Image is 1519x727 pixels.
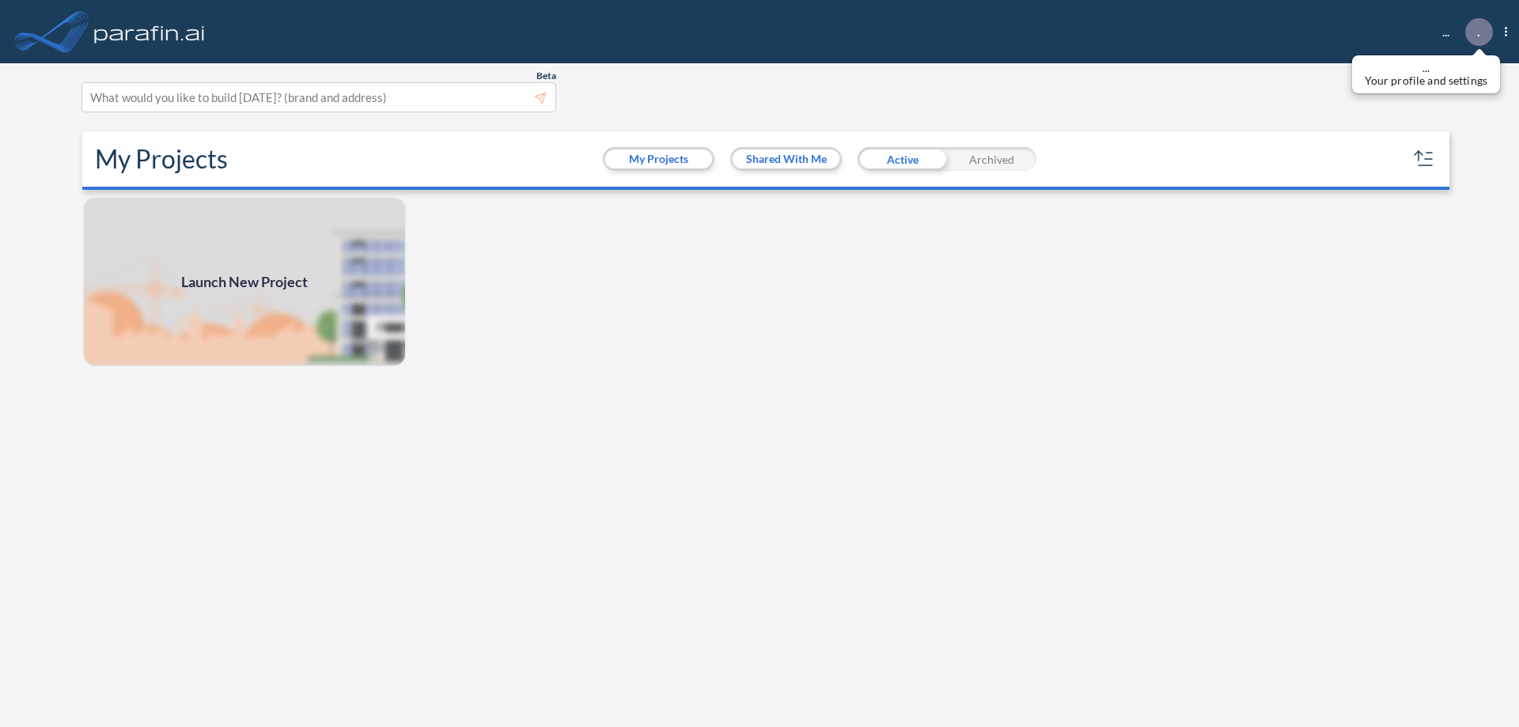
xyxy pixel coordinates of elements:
[1365,62,1487,74] p: ...
[181,271,308,293] span: Launch New Project
[858,147,947,171] div: Active
[605,150,712,168] button: My Projects
[1411,146,1437,172] button: sort
[82,196,407,367] img: add
[733,150,839,168] button: Shared With Me
[1365,74,1487,87] p: Your profile and settings
[947,147,1036,171] div: Archived
[1419,18,1507,46] div: ...
[95,144,228,174] h2: My Projects
[82,196,407,367] a: Launch New Project
[91,16,208,47] img: logo
[1477,25,1480,39] p: .
[536,70,556,82] span: Beta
